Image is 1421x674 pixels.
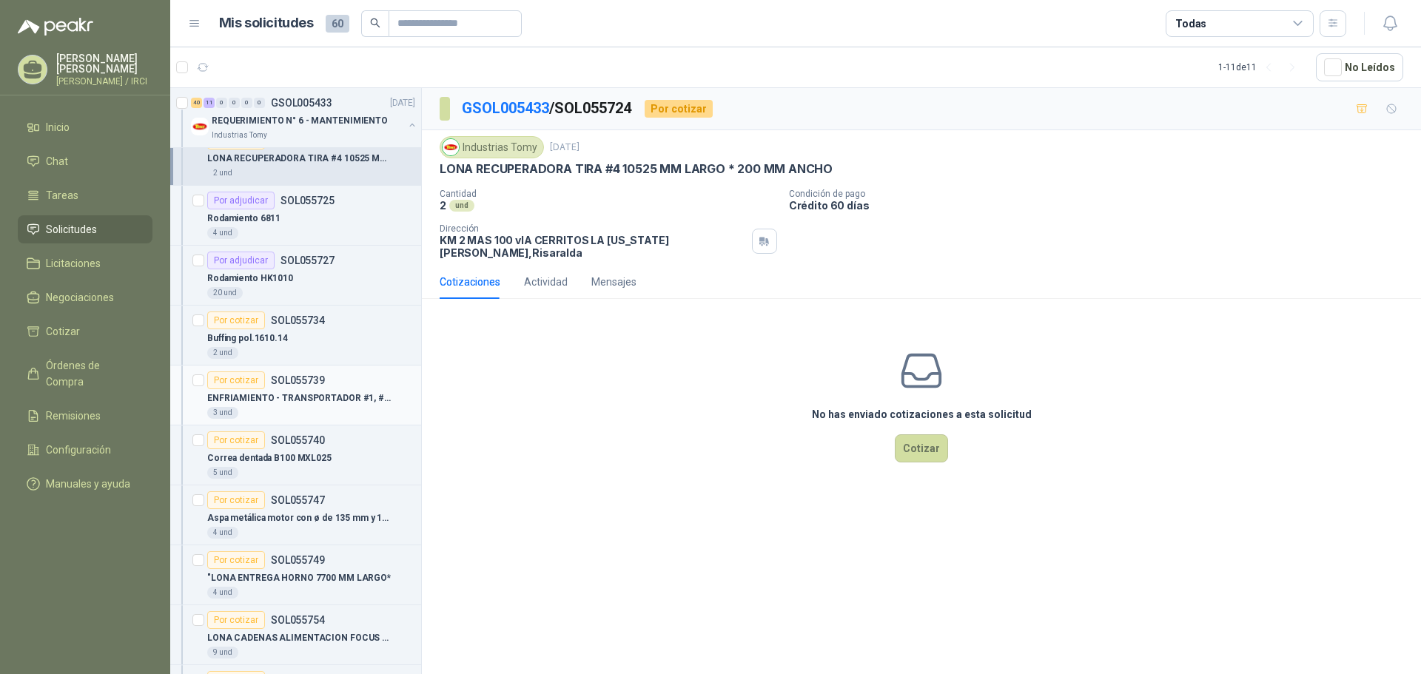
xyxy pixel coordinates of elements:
[207,371,265,389] div: Por cotizar
[1218,55,1304,79] div: 1 - 11 de 11
[207,551,265,569] div: Por cotizar
[170,485,421,545] a: Por cotizarSOL055747Aspa metálica motor con ø de 135 mm y 18 mm ø al eje de motor4 und
[46,442,111,458] span: Configuración
[18,402,152,430] a: Remisiones
[170,126,421,186] a: Por cotizarSOL055724LONA RECUPERADORA TIRA #4 10525 MM LARGO * 200 MM ANCHO2 und
[241,98,252,108] div: 0
[46,476,130,492] span: Manuales y ayuda
[18,147,152,175] a: Chat
[46,153,68,169] span: Chat
[271,495,325,505] p: SOL055747
[1316,53,1403,81] button: No Leídos
[46,289,114,306] span: Negociaciones
[191,118,209,135] img: Company Logo
[326,15,349,33] span: 60
[440,189,777,199] p: Cantidad
[56,53,152,74] p: [PERSON_NAME] [PERSON_NAME]
[18,18,93,36] img: Logo peakr
[443,139,459,155] img: Company Logo
[18,181,152,209] a: Tareas
[440,234,746,259] p: KM 2 MAS 100 vIA CERRITOS LA [US_STATE] [PERSON_NAME] , Risaralda
[271,555,325,565] p: SOL055749
[271,98,332,108] p: GSOL005433
[207,391,392,405] p: ENFRIAMIENTO - TRANSPORTADOR #1, #2 Y #3 3870 MM LARGO * 1100 MM ANCHO
[56,77,152,86] p: [PERSON_NAME] / IRCI
[207,227,238,239] div: 4 und
[462,97,633,120] p: / SOL055724
[46,357,138,390] span: Órdenes de Compra
[18,436,152,464] a: Configuración
[370,18,380,28] span: search
[591,274,636,290] div: Mensajes
[212,114,388,128] p: REQUERIMIENTO N° 6 - MANTENIMIENTO
[46,408,101,424] span: Remisiones
[207,212,280,226] p: Rodamiento 6811
[462,99,549,117] a: GSOL005433
[207,347,238,359] div: 2 und
[18,470,152,498] a: Manuales y ayuda
[271,375,325,385] p: SOL055739
[207,631,392,645] p: LONA CADENAS ALIMENTACION FOCUS EXT A Y B (dobles) 2400 MM LARGO *50 MM ANCHO L1
[207,192,275,209] div: Por adjudicar
[207,152,392,166] p: LONA RECUPERADORA TIRA #4 10525 MM LARGO * 200 MM ANCHO
[440,199,446,212] p: 2
[207,451,332,465] p: Correa dentada B100 MXL025
[254,98,265,108] div: 0
[46,255,101,272] span: Licitaciones
[207,587,238,599] div: 4 und
[789,189,1415,199] p: Condición de pago
[207,467,238,479] div: 5 und
[207,431,265,449] div: Por cotizar
[212,129,267,141] p: Industrias Tomy
[280,195,335,206] p: SOL055725
[207,167,238,179] div: 2 und
[191,94,418,141] a: 40 11 0 0 0 0 GSOL005433[DATE] Company LogoREQUERIMIENTO N° 6 - MANTENIMIENTOIndustrias Tomy
[449,200,474,212] div: und
[18,215,152,243] a: Solicitudes
[207,252,275,269] div: Por adjudicar
[204,98,215,108] div: 11
[207,527,238,539] div: 4 und
[550,141,580,155] p: [DATE]
[170,306,421,365] a: Por cotizarSOL055734Buffing pol.1610.142 und
[207,511,392,525] p: Aspa metálica motor con ø de 135 mm y 18 mm ø al eje de motor
[207,287,243,299] div: 20 und
[207,647,238,658] div: 9 und
[46,221,97,237] span: Solicitudes
[170,425,421,485] a: Por cotizarSOL055740Correa dentada B100 MXL0255 und
[229,98,240,108] div: 0
[524,274,568,290] div: Actividad
[191,98,202,108] div: 40
[18,283,152,311] a: Negociaciones
[170,246,421,306] a: Por adjudicarSOL055727Rodamiento HK101020 und
[440,136,544,158] div: Industrias Tomy
[216,98,227,108] div: 0
[18,351,152,396] a: Órdenes de Compra
[207,571,391,585] p: "LONA ENTREGA HORNO 7700 MM LARGO*
[895,434,948,462] button: Cotizar
[645,100,713,118] div: Por cotizar
[18,317,152,346] a: Cotizar
[280,255,335,266] p: SOL055727
[271,615,325,625] p: SOL055754
[271,435,325,445] p: SOL055740
[170,545,421,605] a: Por cotizarSOL055749"LONA ENTREGA HORNO 7700 MM LARGO*4 und
[207,272,293,286] p: Rodamiento HK1010
[271,315,325,326] p: SOL055734
[440,274,500,290] div: Cotizaciones
[390,96,415,110] p: [DATE]
[207,311,265,329] div: Por cotizar
[18,113,152,141] a: Inicio
[207,331,288,346] p: Buffing pol.1610.14
[207,491,265,509] div: Por cotizar
[207,611,265,629] div: Por cotizar
[18,249,152,277] a: Licitaciones
[1175,16,1206,32] div: Todas
[170,365,421,425] a: Por cotizarSOL055739ENFRIAMIENTO - TRANSPORTADOR #1, #2 Y #3 3870 MM LARGO * 1100 MM ANCHO3 und
[46,323,80,340] span: Cotizar
[812,406,1032,422] h3: No has enviado cotizaciones a esta solicitud
[207,407,238,419] div: 3 und
[440,161,833,177] p: LONA RECUPERADORA TIRA #4 10525 MM LARGO * 200 MM ANCHO
[170,605,421,665] a: Por cotizarSOL055754LONA CADENAS ALIMENTACION FOCUS EXT A Y B (dobles) 2400 MM LARGO *50 MM ANCHO...
[46,187,78,203] span: Tareas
